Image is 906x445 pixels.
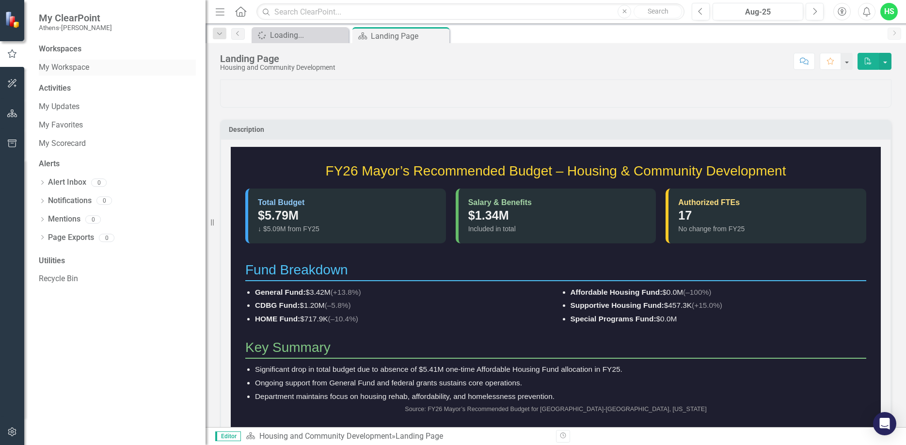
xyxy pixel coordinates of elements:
[255,363,866,376] li: Significant drop in total budget due to absence of $5.41M one-time Affordable Housing Fund alloca...
[255,312,551,326] li: $717.9K
[255,301,300,309] strong: CDBG Fund:
[648,7,668,15] span: Search
[39,24,112,32] small: Athens-[PERSON_NAME]
[220,64,335,71] div: Housing and Community Development
[468,225,516,233] span: Included in total
[256,3,684,20] input: Search ClearPoint...
[571,315,656,323] strong: Special Programs Fund:
[255,288,305,296] strong: General Fund:
[678,208,692,222] strong: 17
[39,138,196,149] a: My Scorecard
[571,286,867,299] li: $0.0M
[255,315,300,323] strong: HOME Fund:
[255,376,866,390] li: Ongoing support from General Fund and federal grants sustains core operations.
[39,12,112,24] span: My ClearPoint
[39,83,196,94] div: Activities
[245,340,866,359] h2: Key Summary
[215,431,241,441] span: Editor
[571,299,867,312] li: $457.3K
[254,29,346,41] a: Loading...
[683,288,711,296] span: (–100%)
[229,126,886,133] h3: Description
[245,405,866,414] p: Source: FY26 Mayor’s Recommended Budget for [GEOGRAPHIC_DATA]-[GEOGRAPHIC_DATA], [US_STATE]
[220,53,335,64] div: Landing Page
[39,255,196,267] div: Utilities
[678,198,857,207] h3: Authorized FTEs
[245,263,866,281] h2: Fund Breakdown
[270,29,346,41] div: Loading...
[99,234,114,242] div: 0
[258,208,299,222] strong: $5.79M
[571,312,867,326] li: $0.0M
[39,62,196,73] a: My Workspace
[468,208,509,222] strong: $1.34M
[91,178,107,187] div: 0
[255,286,551,299] li: $3.42M
[873,412,896,435] div: Open Intercom Messenger
[716,6,800,18] div: Aug-25
[48,232,94,243] a: Page Exports
[331,288,361,296] span: (+13.8%)
[48,195,92,207] a: Notifications
[634,5,682,18] button: Search
[880,3,898,20] button: HS
[371,30,447,42] div: Landing Page
[259,431,392,441] a: Housing and Community Development
[245,164,866,179] h1: FY26 Mayor’s Recommended Budget – Housing & Community Development
[255,299,551,312] li: $1.20M
[571,301,664,309] strong: Supportive Housing Fund:
[48,214,80,225] a: Mentions
[258,225,319,233] span: ↓ $5.09M from FY25
[328,315,358,323] span: (–10.4%)
[39,120,196,131] a: My Favorites
[39,159,196,170] div: Alerts
[678,225,745,233] span: No change from FY25
[468,198,647,207] h3: Salary & Benefits
[5,11,22,28] img: ClearPoint Strategy
[713,3,803,20] button: Aug-25
[571,288,663,296] strong: Affordable Housing Fund:
[85,215,101,223] div: 0
[39,273,196,285] a: Recycle Bin
[39,101,196,112] a: My Updates
[692,301,722,309] span: (+15.0%)
[48,177,86,188] a: Alert Inbox
[258,198,436,207] h3: Total Budget
[396,431,443,441] div: Landing Page
[39,44,81,55] div: Workspaces
[255,390,866,403] li: Department maintains focus on housing rehab, affordability, and homelessness prevention.
[96,197,112,205] div: 0
[246,431,549,442] div: »
[325,301,351,309] span: (–5.8%)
